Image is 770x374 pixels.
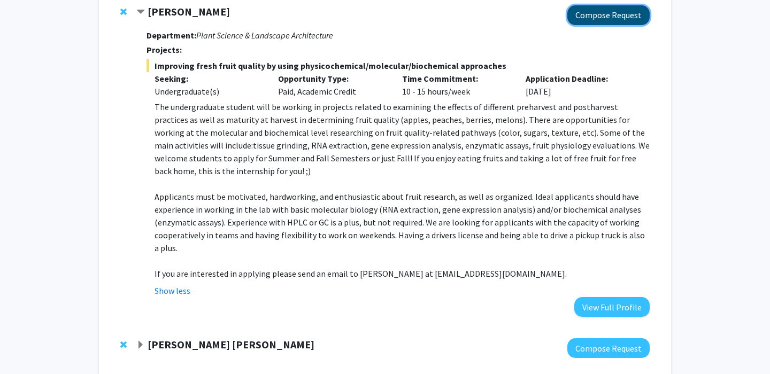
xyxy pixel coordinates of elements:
[147,59,650,72] span: Improving fresh fruit quality by using physicochemical/molecular/biochemical approaches
[270,72,394,98] div: Paid, Academic Credit
[278,72,386,85] p: Opportunity Type:
[155,72,263,85] p: Seeking:
[136,8,145,17] span: Contract Macarena Farcuh Yuri Bookmark
[120,7,127,16] span: Remove Macarena Farcuh Yuri from bookmarks
[148,338,314,351] strong: [PERSON_NAME] [PERSON_NAME]
[8,326,45,366] iframe: Chat
[147,44,182,55] strong: Projects:
[394,72,518,98] div: 10 - 15 hours/week
[148,5,230,18] strong: [PERSON_NAME]
[155,268,567,279] span: If you are interested in applying please send an email to [PERSON_NAME] at [EMAIL_ADDRESS][DOMAIN...
[147,30,196,41] strong: Department:
[155,85,263,98] div: Undergraduate(s)
[402,72,510,85] p: Time Commitment:
[155,102,650,176] span: The undergraduate student will be working in projects related to examining the effects of differe...
[567,338,650,358] button: Compose Request to Daniel Rodriguez Leal
[155,284,190,297] button: Show less
[574,297,650,317] button: View Full Profile
[518,72,642,98] div: [DATE]
[120,340,127,349] span: Remove Daniel Rodriguez Leal from bookmarks
[567,5,650,25] button: Compose Request to Macarena Farcuh Yuri
[155,191,645,253] span: Applicants must be motivated, hardworking, and enthusiastic about fruit research, as well as orga...
[136,341,145,349] span: Expand Daniel Rodriguez Leal Bookmark
[196,30,333,41] i: Plant Science & Landscape Architecture
[526,72,634,85] p: Application Deadline:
